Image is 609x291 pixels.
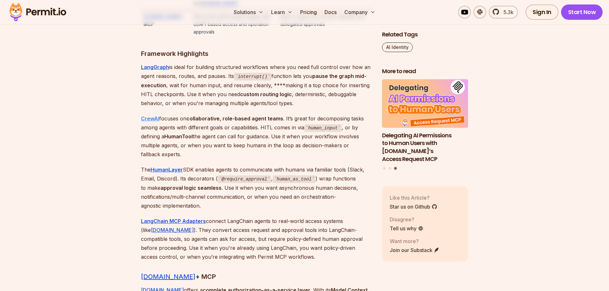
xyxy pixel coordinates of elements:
[240,91,292,97] strong: custom routing logic
[141,114,372,159] p: focuses on . It’s great for decomposing tasks among agents with different goals or capabilities. ...
[141,272,372,282] h3: + MCP
[141,63,372,108] p: is ideal for building structured workflows where you need full control over how an agent reasons,...
[390,224,424,232] a: Tell us why
[390,237,440,245] p: Want more?
[382,67,468,75] h2: More to read
[151,166,183,173] a: HumanLayer
[304,124,342,132] code: human_input
[298,6,319,19] a: Pricing
[6,1,69,23] img: Permit logo
[164,133,193,140] strong: HumanTool
[390,203,437,210] a: Star us on Github
[382,42,413,52] a: AI Identity
[322,6,339,19] a: Docs
[218,175,271,183] code: @require_approval
[141,64,169,70] a: LangGraph
[382,79,468,171] div: Posts
[141,49,372,59] h3: Framework Highlights
[382,79,468,163] a: Delegating AI Permissions to Human Users with Permit.io’s Access Request MCPDelegating AI Permiss...
[382,31,468,39] h2: Related Tags
[390,194,437,201] p: Like this Article?
[500,8,513,16] span: 5.3k
[141,218,206,224] a: LangChain MCP Adapters
[273,175,316,183] code: human_as_tool
[382,131,468,163] h3: Delegating AI Permissions to Human Users with [DOMAIN_NAME]’s Access Request MCP
[151,227,194,233] a: [DOMAIN_NAME]
[231,6,266,19] button: Solutions
[394,167,397,170] button: Go to slide 3
[269,6,295,19] button: Learn
[382,79,468,163] li: 3 of 3
[489,6,518,19] a: 5.3k
[141,165,372,210] p: The SDK enables agents to communicate with humans via familiar tools (Slack, Email, Discord). Its...
[383,167,386,170] button: Go to slide 1
[526,4,558,20] a: Sign In
[141,115,159,122] a: CrewAI
[141,273,195,280] a: [DOMAIN_NAME]
[342,6,378,19] button: Company
[389,167,391,170] button: Go to slide 2
[141,73,366,88] strong: pause the graph mid-execution
[390,215,424,223] p: Disagree?
[561,4,603,20] a: Start Now
[160,185,222,191] strong: approval logic seamless
[186,115,283,122] strong: collaborative, role-based agent teams
[382,79,468,128] img: Delegating AI Permissions to Human Users with Permit.io’s Access Request MCP
[141,217,372,261] p: connect LangChain agents to real-world access systems (like ). They convert access request and ap...
[390,246,440,254] a: Join our Substack
[234,73,271,80] code: interrupt()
